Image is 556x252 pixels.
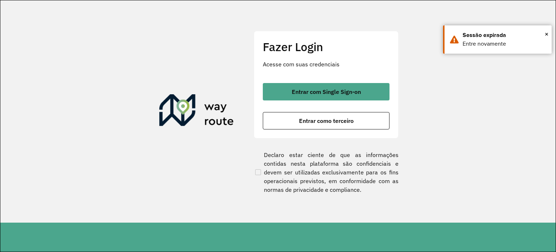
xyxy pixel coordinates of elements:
button: button [263,83,389,100]
p: Acesse com suas credenciais [263,60,389,69]
span: × [545,29,548,40]
button: Close [545,29,548,40]
div: Entre novamente [463,40,546,48]
button: button [263,112,389,129]
span: Entrar como terceiro [299,118,354,124]
label: Declaro estar ciente de que as informações contidas nesta plataforma são confidenciais e devem se... [254,150,399,194]
img: Roteirizador AmbevTech [159,94,234,129]
div: Sessão expirada [463,31,546,40]
span: Entrar com Single Sign-on [292,89,361,95]
h2: Fazer Login [263,40,389,54]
